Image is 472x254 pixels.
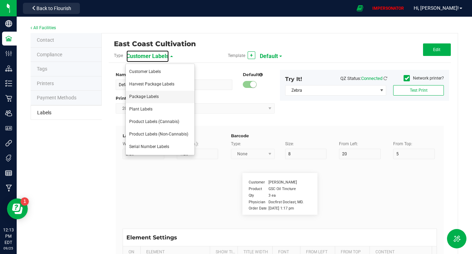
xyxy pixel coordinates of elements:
[37,95,76,100] span: Payment Methods
[447,229,466,248] button: Toggle Menu
[268,193,276,198] span: 3 ea
[268,186,296,192] span: GSC Oil Tincture
[249,186,268,192] span: Product
[36,6,71,11] span: Back to Flourish
[5,95,12,102] inline-svg: Retail
[243,72,275,78] div: Default
[123,141,143,147] label: Width (in.):
[129,107,152,112] span: Plant Labels
[114,50,123,62] span: Type
[410,88,428,93] span: Test Print
[3,227,14,246] p: 12:13 PM EDT
[5,125,12,132] inline-svg: User Roles
[126,232,177,243] div: Element Settings
[249,180,268,185] span: Customer
[250,52,253,58] span: +
[5,35,12,42] inline-svg: Facilities
[129,119,179,124] span: Product Labels (Cannabis)
[129,69,161,74] span: Customer Labels
[129,144,169,149] span: Serial Number Labels
[340,76,387,81] span: QZ Status:
[129,132,188,137] span: Product Labels (Non-Cannabis)
[5,140,12,147] inline-svg: Integrations
[5,65,12,72] inline-svg: Distribution
[423,43,451,56] button: Edit
[5,170,12,177] inline-svg: Reports
[5,110,12,117] inline-svg: Users
[393,85,444,96] button: Test Print
[37,37,54,43] span: Contact
[116,72,232,78] div: Name
[228,50,245,62] span: Template
[268,206,294,211] span: [DATE] 1:17 pm
[5,185,12,191] inline-svg: Manufacturing
[7,198,28,219] iframe: Resource center
[393,141,412,147] label: From Top:
[37,52,62,57] span: State Registry
[126,53,169,59] a: Customer Labels
[268,180,297,185] span: [PERSON_NAME]
[285,85,378,95] span: Zebra
[37,81,54,86] span: Printers
[231,133,437,139] div: Barcode
[231,141,241,147] label: Type:
[260,53,278,59] a: Default
[5,80,12,87] inline-svg: Inventory
[285,75,302,83] label: Try It!
[249,206,268,211] span: Order Date
[129,82,174,87] span: Harvest Package Labels
[414,5,459,11] span: Hi, [PERSON_NAME]!
[249,193,268,198] span: Qty
[5,50,12,57] inline-svg: Configuration
[3,246,14,251] p: 09/25
[5,155,12,162] inline-svg: Tags
[31,25,56,30] a: All Facilities
[5,20,12,27] inline-svg: Company
[248,51,255,59] button: +
[20,197,29,206] iframe: Resource center unread badge
[370,5,407,11] p: IMPERSONATOR
[129,94,159,99] span: Package Labels
[404,75,444,81] label: Network printer?
[260,50,278,62] span: Default
[114,38,332,50] div: East Coast Cultivation
[352,1,368,15] span: Open Ecommerce Menu
[126,50,169,62] span: Customer Labels
[123,133,221,139] div: Label Dimensions
[268,199,304,205] span: Docfirst Doclast, MD.
[339,141,358,147] label: From Left:
[249,199,268,205] span: Physician
[433,47,440,52] span: Edit
[23,3,80,14] button: Back to Flourish
[361,76,382,81] span: Connected
[285,141,294,147] label: Size:
[248,51,255,59] submit-button: Add new template
[116,95,274,101] div: Printer DPI Setting
[259,73,263,77] i: Setting a non-default template as the new default will also update the existing default. Default ...
[37,66,47,72] span: Tags
[37,110,51,115] span: Label Maker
